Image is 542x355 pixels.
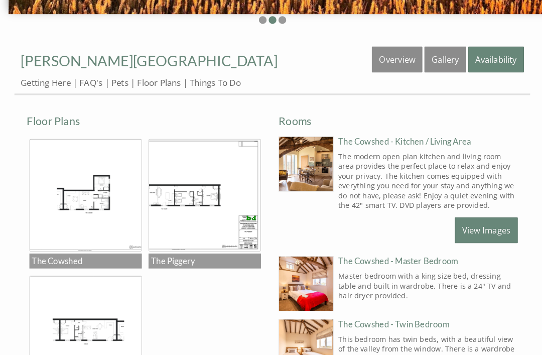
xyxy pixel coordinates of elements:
img: The Piggery [145,135,254,245]
a: Floor Plans [133,74,176,86]
a: FAQ's [77,74,100,86]
a: Availability [456,45,510,70]
h3: The Cowshed - Kitchen / Living Area [329,133,504,142]
p: Master bedroom with a king size bed, dressing table and built in wardrobe. There is a 24" TV and ... [329,264,504,292]
img: The Cowshed [29,135,138,245]
a: Pets [108,74,125,86]
h2: Floor Plans [26,111,259,124]
img: The Cowshed - Kitchen / Living Area [272,133,324,186]
h2: Rooms [271,111,504,124]
h3: The Cowshed - Twin Bedroom [329,310,504,320]
h3: The Piggery [145,247,254,261]
a: Gallery [413,45,454,70]
a: Getting Here [20,74,69,86]
p: This bedroom has twin beds, with a beautiful view of the valley from the window. There is a wardr... [329,325,504,353]
a: Things To Do [185,74,234,86]
p: The modern open plan kitchen and living room area provides the perfect place to relax and enjoy y... [329,147,504,204]
a: [PERSON_NAME][GEOGRAPHIC_DATA] [20,50,270,67]
h3: The Cowshed - Master Bedroom [329,249,504,259]
h3: The Cowshed [29,247,138,261]
img: The Cowshed - Master Bedroom [272,250,324,302]
a: View Images [443,211,504,236]
a: Overview [362,45,411,70]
